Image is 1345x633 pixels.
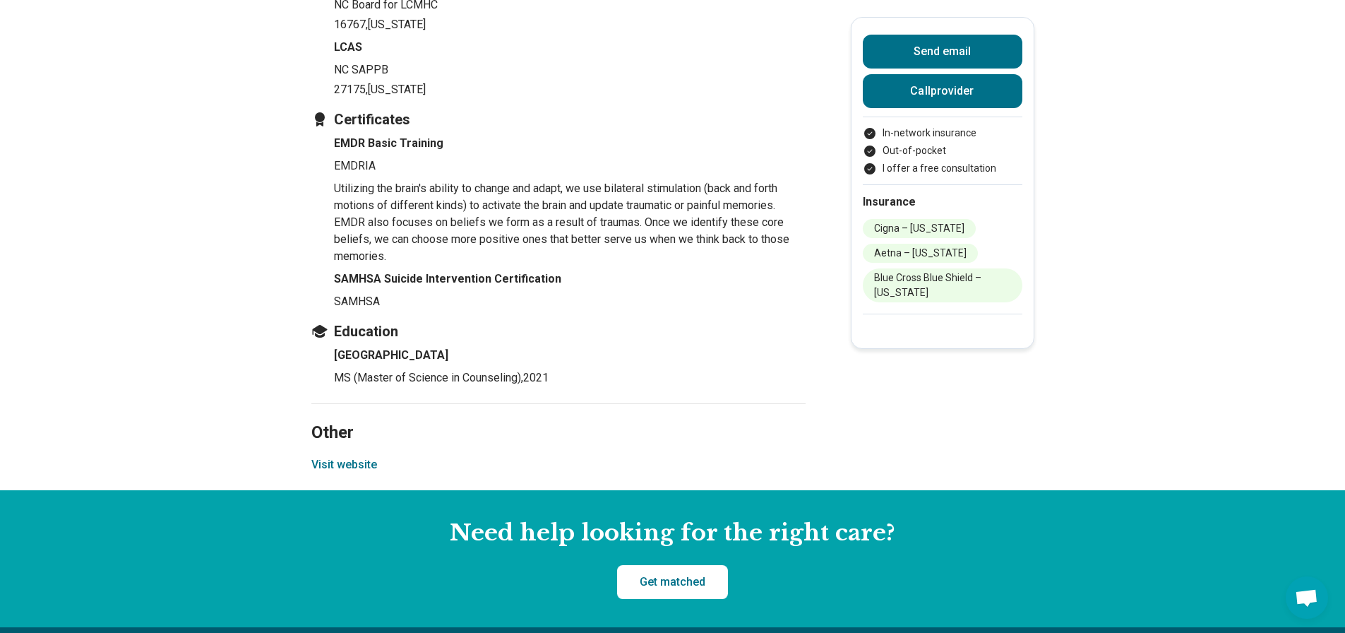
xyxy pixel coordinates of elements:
[334,135,806,152] h4: EMDR Basic Training
[334,81,806,98] p: 27175
[311,110,806,129] h3: Certificates
[334,271,806,288] h4: SAMHSA Suicide Intervention Certification
[366,18,426,31] span: , [US_STATE]
[334,61,806,78] p: NC SAPPB
[863,126,1022,141] li: In-network insurance
[863,244,978,263] li: Aetna – [US_STATE]
[366,83,426,96] span: , [US_STATE]
[334,16,806,33] p: 16767
[863,35,1022,69] button: Send email
[863,143,1022,158] li: Out-of-pocket
[311,456,377,473] button: Visit website
[334,180,806,265] p: Utilizing the brain's ability to change and adapt, we use bilateral stimulation (back and forth m...
[863,161,1022,176] li: I offer a free consultation
[311,321,806,341] h3: Education
[863,74,1022,108] button: Callprovider
[334,293,806,310] p: SAMHSA
[311,387,806,445] h2: Other
[11,519,1334,548] h2: Need help looking for the right care?
[334,39,806,56] h4: LCAS
[863,126,1022,176] ul: Payment options
[334,347,806,364] h4: [GEOGRAPHIC_DATA]
[863,268,1022,302] li: Blue Cross Blue Shield – [US_STATE]
[334,158,806,174] p: EMDRIA
[863,194,1022,211] h2: Insurance
[334,369,806,386] p: MS (Master of Science in Counseling) , 2021
[1286,576,1328,619] div: Open chat
[617,565,728,599] a: Get matched
[863,219,976,238] li: Cigna – [US_STATE]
